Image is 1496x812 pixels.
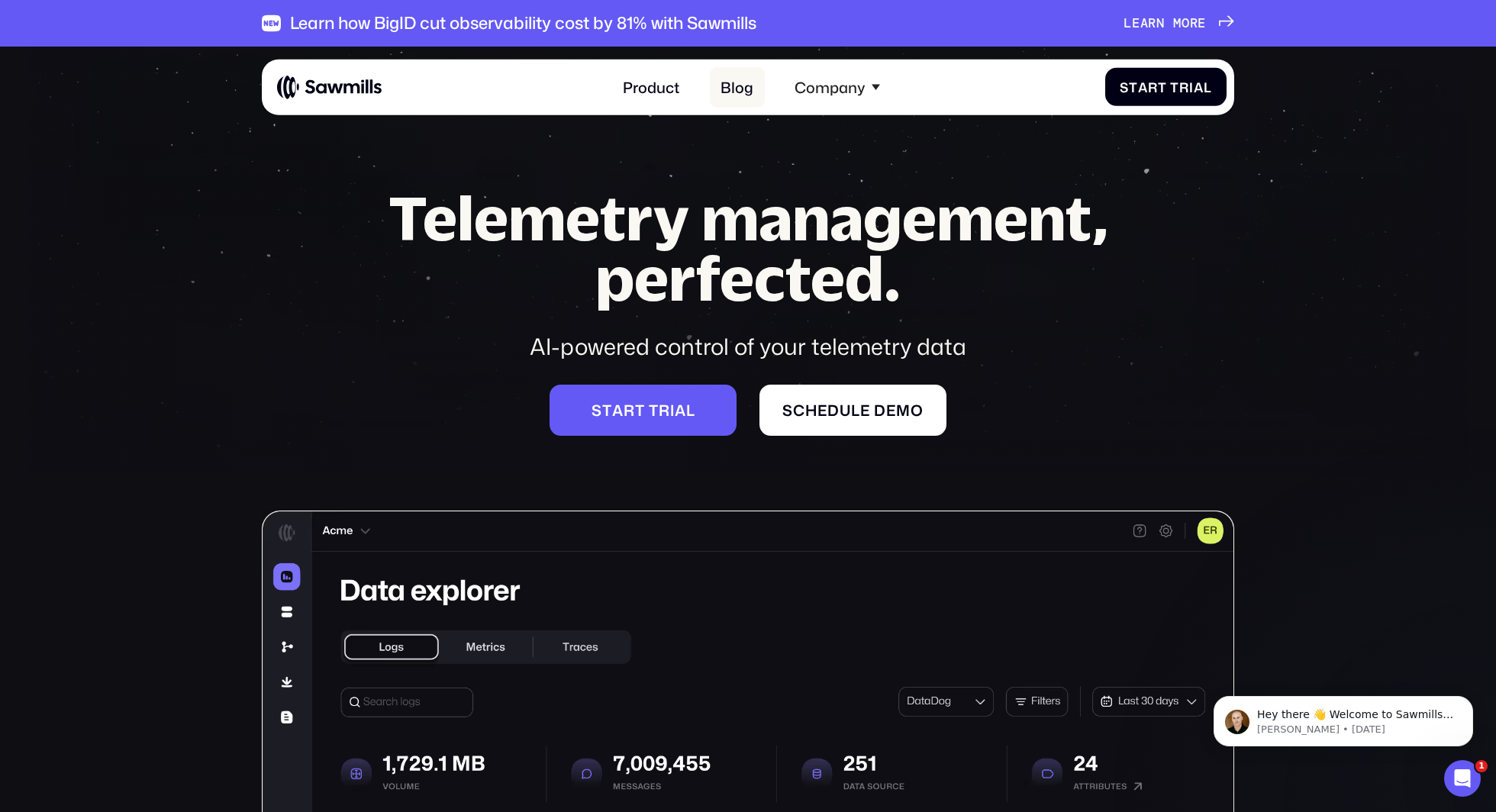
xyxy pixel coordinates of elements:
[1148,15,1156,31] span: r
[1475,760,1488,772] span: 1
[759,385,946,437] a: Scheduledemo
[784,67,891,108] div: Company
[675,401,686,420] span: a
[290,13,756,33] div: Learn how BigID cut observability cost by 81% with Sawmills
[840,401,851,420] span: u
[1444,760,1481,797] iframe: Intercom live chat
[350,187,1145,308] h1: Telemetry management, perfected.
[805,401,817,420] span: h
[896,401,911,420] span: m
[1191,664,1496,771] iframe: Intercom notifications message
[1204,79,1212,95] span: l
[793,401,805,420] span: c
[1173,15,1182,31] span: m
[1182,15,1190,31] span: o
[670,401,675,420] span: i
[1138,79,1148,95] span: a
[550,385,737,437] a: Starttrial
[817,401,827,420] span: e
[795,78,866,96] div: Company
[686,401,695,420] span: l
[1132,15,1140,31] span: e
[592,401,602,420] span: S
[1189,79,1194,95] span: i
[886,401,896,420] span: e
[1158,79,1167,95] span: t
[1190,15,1198,31] span: r
[851,401,860,420] span: l
[624,401,635,420] span: r
[874,401,886,420] span: d
[1179,79,1189,95] span: r
[1140,15,1149,31] span: a
[911,401,924,420] span: o
[635,401,645,420] span: t
[612,67,691,108] a: Product
[827,401,840,420] span: d
[1194,79,1204,95] span: a
[612,401,624,420] span: a
[860,401,870,420] span: e
[1148,79,1158,95] span: r
[1124,15,1132,31] span: L
[1156,15,1165,31] span: n
[1124,15,1234,31] a: Learnmore
[1170,79,1179,95] span: T
[649,401,659,420] span: t
[1105,68,1227,106] a: StartTrial
[602,401,612,420] span: t
[710,67,765,108] a: Blog
[1120,79,1129,95] span: S
[1129,79,1138,95] span: t
[659,401,670,420] span: r
[1198,15,1206,31] span: e
[350,330,1145,362] div: AI-powered control of your telemetry data
[782,401,793,420] span: S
